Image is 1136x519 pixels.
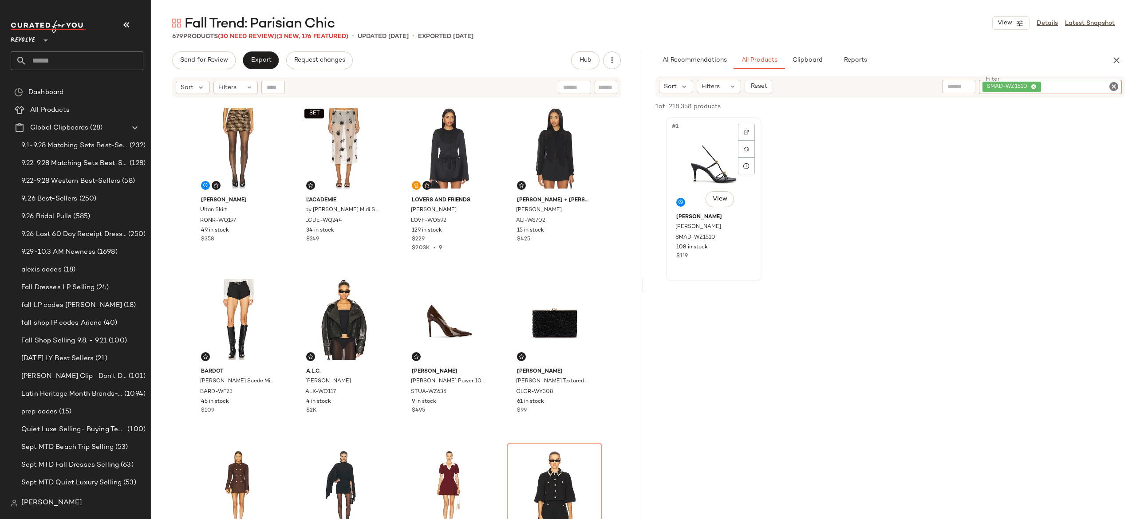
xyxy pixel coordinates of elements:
span: All Products [741,57,777,64]
span: [PERSON_NAME] [201,197,276,204]
span: (15) [57,407,71,417]
img: svg%3e [414,183,419,188]
span: (63) [119,460,134,470]
span: $358 [201,236,214,244]
span: 61 in stock [517,398,544,406]
img: LCDE-WQ244_V1.jpg [299,103,388,193]
img: svg%3e [744,146,749,152]
span: ALI-WS702 [516,217,545,225]
span: $109 [201,407,214,415]
span: [PERSON_NAME] [517,368,592,376]
span: Fall Dresses LP Selling [21,283,95,293]
span: LOVF-WO592 [411,217,446,225]
span: (28) [88,123,103,133]
span: • [412,31,414,42]
button: SET [304,109,324,118]
span: 4 in stock [306,398,331,406]
span: Dashboard [28,87,63,98]
span: Sort [664,82,677,91]
button: Request changes [286,51,353,69]
img: cfy_white_logo.C9jOOHJF.svg [11,20,86,33]
span: Reports [843,57,867,64]
span: (18) [62,265,76,275]
span: (24) [95,283,109,293]
span: 108 in stock [676,244,708,252]
span: 9.1-9.28 Matching Sets Best-Sellers [21,141,128,151]
span: [PERSON_NAME] [21,498,82,508]
span: (232) [128,141,146,151]
span: (18) [122,300,136,311]
span: RONR-WQ197 [200,217,236,225]
img: STUA-WZ635_V1.jpg [405,275,494,364]
span: 9.29-10.3 AM Newness [21,247,95,257]
img: LOVF-WO592_V1.jpg [405,103,494,193]
span: [DATE] LY Best Sellers [21,354,94,364]
span: SET [309,110,320,117]
span: prep codes [21,407,57,417]
span: 49 in stock [201,227,229,235]
span: A.L.C. [306,368,381,376]
span: ALX-WO117 [305,388,336,396]
span: 9 [439,245,442,251]
span: 9..26 Best-Sellers [21,194,78,204]
span: Sort [181,83,193,92]
span: (40) [102,318,118,328]
span: [PERSON_NAME] Textured Clutch [516,377,591,385]
span: STUA-WZ635 [411,388,446,396]
span: 679 [172,33,183,40]
span: Export [250,57,271,64]
span: AI Recommendations [662,57,727,64]
span: Lovers and Friends [412,197,487,204]
button: View [992,16,1029,30]
span: (101) [127,371,146,381]
span: 15 in stock [517,227,544,235]
span: Sept MTD Quiet Luxury Selling [21,478,122,488]
span: alexis codes [21,265,62,275]
span: 9.26 Bridal Pulls [21,212,71,222]
span: $229 [412,236,425,244]
span: [PERSON_NAME] [675,223,721,231]
span: Clipboard [792,57,822,64]
span: (53) [114,442,128,452]
span: (1094) [122,389,146,399]
span: [PERSON_NAME] Power 100 Pump [411,377,486,385]
span: $249 [306,236,319,244]
img: ALI-WS702_V1.jpg [510,103,599,193]
span: Filters [218,83,237,92]
span: Bardot [201,368,276,376]
img: svg%3e [11,499,18,507]
span: 9.22-9.28 Matching Sets Best-Sellers [21,158,128,169]
img: svg%3e [414,354,419,359]
button: Reset [745,80,773,93]
img: svg%3e [424,183,430,188]
span: Fall Trend: Parisian Chic [185,15,335,33]
img: svg%3e [308,183,313,188]
span: [PERSON_NAME] [676,213,751,221]
button: Send for Review [172,51,236,69]
img: svg%3e [308,354,313,359]
span: Revolve [11,30,35,46]
span: fall LP codes [PERSON_NAME] [21,300,122,311]
span: (58) [120,176,135,186]
span: 1 of [655,102,665,111]
span: 9.26 Last 60 Day Receipt Dresses Selling [21,229,126,240]
img: svg%3e [203,354,208,359]
span: [PERSON_NAME] Clip- Don't Delete [21,371,127,381]
span: Ultan Skirt [200,206,227,214]
span: (250) [126,229,146,240]
span: 9.22-9.28 Western Best-Sellers [21,176,120,186]
img: svg%3e [14,88,23,97]
span: $119 [676,252,688,260]
img: RONR-WQ197_V1.jpg [194,103,283,193]
img: OLGR-WY308_V1.jpg [510,275,599,364]
span: Fall Shop Selling 9.8. - 9.21 [21,336,107,346]
span: (3 New, 176 Featured) [276,33,348,40]
span: All Products [30,105,70,115]
span: (128) [128,158,146,169]
img: BARD-WF23_V1.jpg [194,275,283,364]
span: [PERSON_NAME] [516,206,562,214]
span: Filters [702,82,720,91]
img: svg%3e [519,354,524,359]
span: [PERSON_NAME] + [PERSON_NAME] [517,197,592,204]
span: • [352,31,354,42]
